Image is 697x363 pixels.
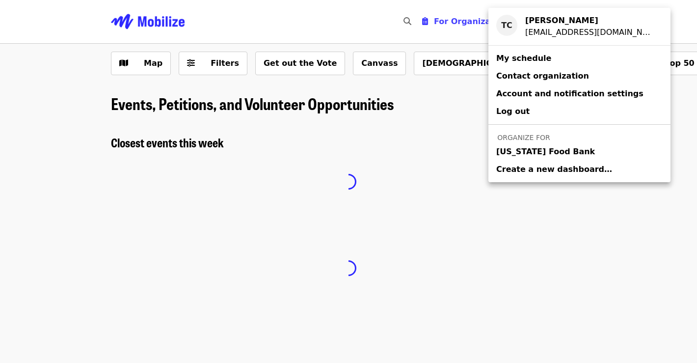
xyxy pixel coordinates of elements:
a: My schedule [488,50,670,67]
span: Account and notification settings [496,89,643,98]
span: Contact organization [496,71,589,81]
a: Create a new dashboard… [488,161,670,178]
a: Account and notification settings [488,85,670,103]
div: Tess Conley [525,15,655,27]
span: Log out [496,107,530,116]
a: TC[PERSON_NAME][EMAIL_ADDRESS][DOMAIN_NAME] [488,12,670,41]
div: pantryoperations@pdx.edu [525,27,655,38]
span: [US_STATE] Food Bank [496,146,595,158]
a: Contact organization [488,67,670,85]
a: [US_STATE] Food Bank [488,143,670,161]
span: Create a new dashboard… [496,165,612,174]
span: Organize for [497,134,550,141]
span: My schedule [496,54,551,63]
a: Log out [488,103,670,120]
strong: [PERSON_NAME] [525,16,598,25]
div: TC [496,15,517,36]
